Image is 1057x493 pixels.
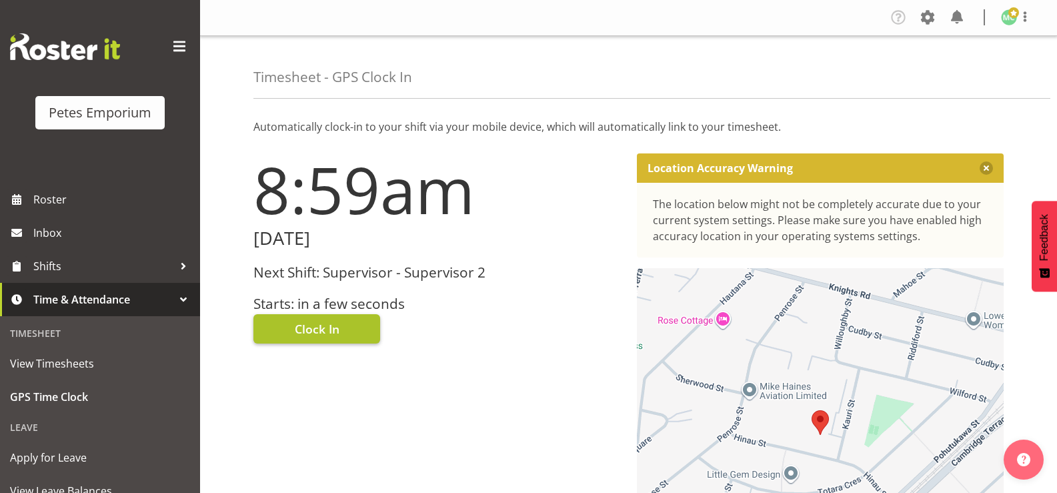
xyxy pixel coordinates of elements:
[253,153,621,225] h1: 8:59am
[648,161,793,175] p: Location Accuracy Warning
[3,320,197,347] div: Timesheet
[10,387,190,407] span: GPS Time Clock
[253,228,621,249] h2: [DATE]
[33,256,173,276] span: Shifts
[1032,201,1057,292] button: Feedback - Show survey
[253,69,412,85] h4: Timesheet - GPS Clock In
[1038,214,1050,261] span: Feedback
[3,441,197,474] a: Apply for Leave
[10,33,120,60] img: Rosterit website logo
[295,320,339,338] span: Clock In
[49,103,151,123] div: Petes Emporium
[33,223,193,243] span: Inbox
[10,448,190,468] span: Apply for Leave
[3,414,197,441] div: Leave
[3,380,197,414] a: GPS Time Clock
[980,161,993,175] button: Close message
[253,296,621,312] h3: Starts: in a few seconds
[33,290,173,310] span: Time & Attendance
[1017,453,1030,466] img: help-xxl-2.png
[253,314,380,344] button: Clock In
[33,189,193,209] span: Roster
[653,196,988,244] div: The location below might not be completely accurate due to your current system settings. Please m...
[253,119,1004,135] p: Automatically clock-in to your shift via your mobile device, which will automatically link to you...
[10,354,190,374] span: View Timesheets
[253,265,621,280] h3: Next Shift: Supervisor - Supervisor 2
[3,347,197,380] a: View Timesheets
[1001,9,1017,25] img: melissa-cowen2635.jpg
